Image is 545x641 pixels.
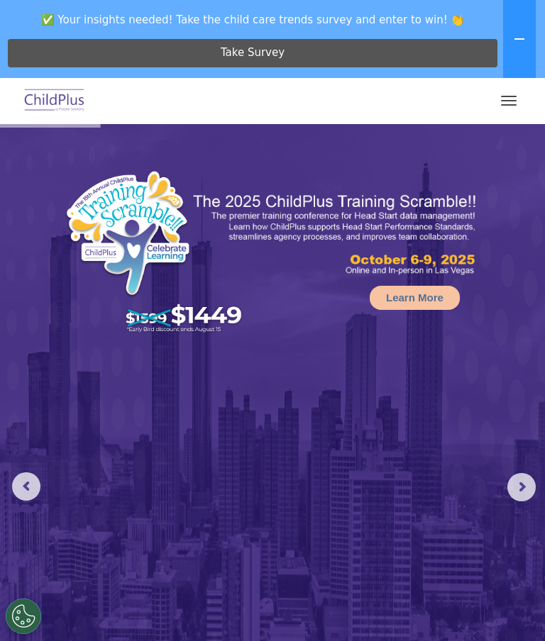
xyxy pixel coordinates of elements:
span: Take Survey [221,40,285,65]
img: ChildPlus by Procare Solutions [21,84,88,118]
button: Cookies Settings [6,598,41,634]
span: ✅ Your insights needed! Take the child care trends survey and enter to win! 👏 [6,6,500,33]
a: Learn More [370,286,460,310]
a: Take Survey [8,39,497,67]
